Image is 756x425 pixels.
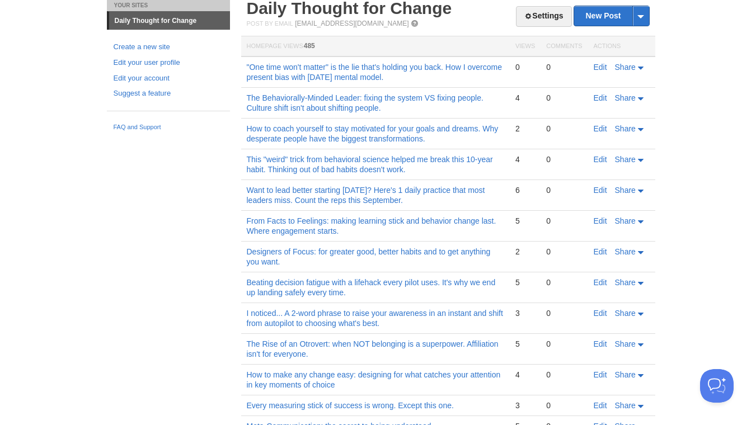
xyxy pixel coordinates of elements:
span: 485 [304,42,315,50]
div: 0 [546,62,582,72]
span: Share [615,216,636,225]
span: Share [615,401,636,410]
th: Comments [541,36,588,57]
div: 0 [546,247,582,257]
th: Homepage Views [241,36,510,57]
div: 0 [546,370,582,380]
a: How to coach yourself to stay motivated for your goals and dreams. Why desperate people have the ... [247,124,499,143]
a: Want to lead better starting [DATE]? Here's 1 daily practice that most leaders miss. Count the re... [247,186,485,205]
div: 3 [515,400,535,410]
a: Edit [594,93,607,102]
span: Post by Email [247,20,293,27]
div: 5 [515,339,535,349]
th: Views [510,36,541,57]
div: 4 [515,154,535,164]
span: Share [615,186,636,195]
a: Daily Thought for Change [109,12,230,30]
a: New Post [574,6,649,26]
a: Edit [594,309,607,318]
a: How to make any change easy: designing for what catches your attention in key moments of choice [247,370,501,389]
div: 0 [546,308,582,318]
span: Share [615,124,636,133]
a: The Behaviorally-Minded Leader: fixing the system VS fixing people. Culture shift isn't about shi... [247,93,483,112]
a: Edit [594,401,607,410]
a: FAQ and Support [114,122,223,133]
div: 0 [546,185,582,195]
a: [EMAIL_ADDRESS][DOMAIN_NAME] [295,20,408,27]
a: The Rise of an Otrovert: when NOT belonging is a superpower. Affiliation isn't for everyone. [247,339,499,358]
span: Share [615,247,636,256]
div: 0 [546,216,582,226]
a: Edit [594,186,607,195]
div: 0 [546,277,582,287]
div: 5 [515,216,535,226]
a: Edit your account [114,73,223,84]
a: Edit [594,124,607,133]
a: Beating decision fatigue with a lifehack every pilot uses. It's why we end up landing safely ever... [247,278,496,297]
a: From Facts to Feelings: making learning stick and behavior change last. Where engagement starts. [247,216,496,235]
span: Share [615,370,636,379]
div: 4 [515,93,535,103]
div: 0 [546,400,582,410]
a: Edit your user profile [114,57,223,69]
iframe: Help Scout Beacon - Open [700,369,734,403]
span: Share [615,339,636,348]
a: Edit [594,63,607,72]
span: Share [615,63,636,72]
div: 4 [515,370,535,380]
a: "One time won't matter" is the lie that's holding you back. How I overcome present bias with [DAT... [247,63,503,82]
a: Edit [594,216,607,225]
div: 3 [515,308,535,318]
a: Edit [594,247,607,256]
a: Designers of Focus: for greater good, better habits and to get anything you want. [247,247,491,266]
a: Suggest a feature [114,88,223,100]
a: Edit [594,370,607,379]
div: 6 [515,185,535,195]
span: Share [615,93,636,102]
th: Actions [588,36,655,57]
a: Create a new site [114,41,223,53]
div: 0 [515,62,535,72]
a: This "weird" trick from behavioral science helped me break this 10-year habit. Thinking out of ba... [247,155,493,174]
a: Edit [594,155,607,164]
a: Edit [594,339,607,348]
a: Every measuring stick of success is wrong. Except this one. [247,401,454,410]
span: Share [615,278,636,287]
a: Edit [594,278,607,287]
div: 5 [515,277,535,287]
a: I noticed... A 2-word phrase to raise your awareness in an instant and shift from autopilot to ch... [247,309,503,328]
span: Share [615,309,636,318]
a: Settings [516,6,571,27]
div: 0 [546,154,582,164]
div: 0 [546,93,582,103]
div: 2 [515,124,535,134]
div: 2 [515,247,535,257]
span: Share [615,155,636,164]
div: 0 [546,339,582,349]
div: 0 [546,124,582,134]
